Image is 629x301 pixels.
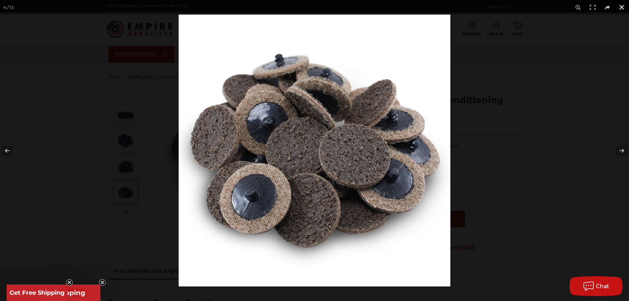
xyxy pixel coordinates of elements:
button: Chat [570,276,622,296]
div: Get Free ShippingClose teaser [7,284,100,301]
button: Close teaser [99,279,106,286]
button: Next (arrow right) [606,134,629,167]
img: IMG_0571__90956.1700676921.jpg [179,15,450,286]
span: Get Free Shipping [10,289,65,296]
span: Chat [596,283,610,289]
button: Close teaser [66,279,73,286]
div: Get Free ShippingClose teaser [7,284,67,301]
